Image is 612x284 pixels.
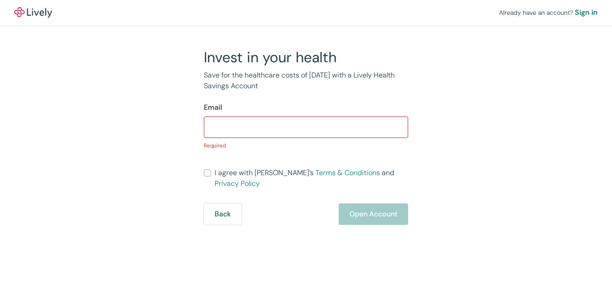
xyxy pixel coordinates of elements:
[499,7,598,18] div: Already have an account?
[575,7,598,18] a: Sign in
[204,70,408,91] p: Save for the healthcare costs of [DATE] with a Lively Health Savings Account
[204,48,408,66] h2: Invest in your health
[315,168,380,177] a: Terms & Conditions
[204,203,241,225] button: Back
[14,7,52,18] img: Lively
[204,102,222,113] label: Email
[215,179,260,188] a: Privacy Policy
[14,7,52,18] a: LivelyLively
[215,168,408,189] span: I agree with [PERSON_NAME]’s and
[204,142,408,150] p: Required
